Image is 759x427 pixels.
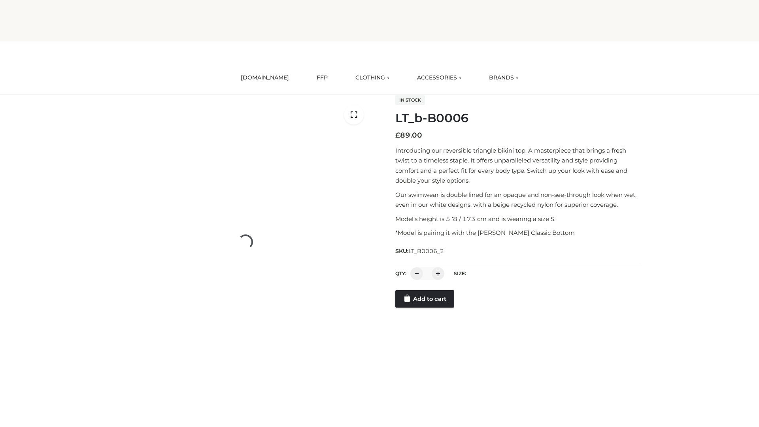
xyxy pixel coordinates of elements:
span: £ [395,131,400,140]
a: ACCESSORIES [411,69,467,87]
span: In stock [395,95,425,105]
p: Introducing our reversible triangle bikini top. A masterpiece that brings a fresh twist to a time... [395,145,642,186]
a: CLOTHING [349,69,395,87]
h1: LT_b-B0006 [395,111,642,125]
p: *Model is pairing it with the [PERSON_NAME] Classic Bottom [395,228,642,238]
label: QTY: [395,270,406,276]
a: FFP [311,69,334,87]
span: SKU: [395,246,445,256]
p: Our swimwear is double lined for an opaque and non-see-through look when wet, even in our white d... [395,190,642,210]
p: Model’s height is 5 ‘8 / 173 cm and is wearing a size S. [395,214,642,224]
label: Size: [454,270,466,276]
bdi: 89.00 [395,131,422,140]
a: Add to cart [395,290,454,308]
span: LT_B0006_2 [408,248,444,255]
a: [DOMAIN_NAME] [235,69,295,87]
a: BRANDS [483,69,524,87]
